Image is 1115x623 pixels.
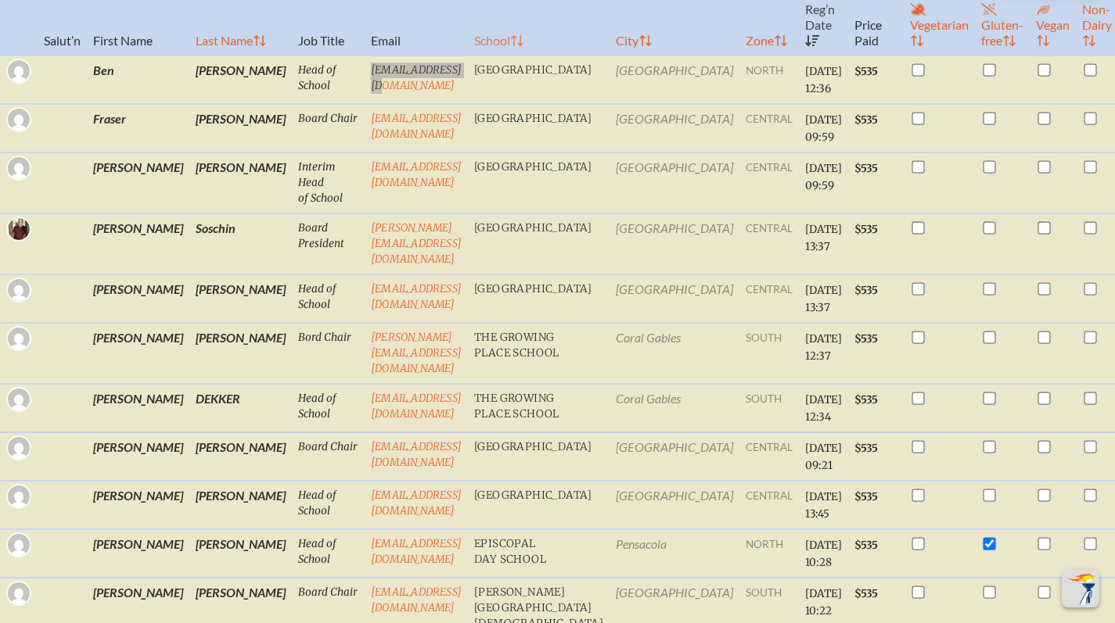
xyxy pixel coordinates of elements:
span: $535 [854,162,878,175]
td: [GEOGRAPHIC_DATA] [468,152,610,213]
span: $535 [854,332,878,346]
td: Head of School [292,384,365,432]
td: [PERSON_NAME] [87,384,189,432]
td: Interim Head of School [292,152,365,213]
td: south [739,323,799,384]
a: [EMAIL_ADDRESS][DOMAIN_NAME] [371,585,462,614]
td: [GEOGRAPHIC_DATA] [468,481,610,529]
td: Coral Gables [610,323,739,384]
span: $535 [854,65,878,78]
span: [DATE] 10:22 [805,587,842,618]
span: $535 [854,587,878,600]
img: Gravatar [8,534,30,556]
td: Pensacola [610,529,739,578]
a: [EMAIL_ADDRESS][DOMAIN_NAME] [371,112,462,141]
span: $535 [854,393,878,406]
span: [DATE] 13:45 [805,490,842,521]
span: $535 [854,442,878,455]
td: [GEOGRAPHIC_DATA] [610,481,739,529]
span: [DATE] 12:37 [805,332,842,363]
td: The Growing Place School [468,384,610,432]
td: Head of School [292,274,365,323]
img: Gravatar [8,218,30,240]
span: $535 [854,490,878,503]
a: [EMAIL_ADDRESS][DOMAIN_NAME] [371,489,462,517]
td: [GEOGRAPHIC_DATA] [610,213,739,274]
td: [PERSON_NAME] [189,104,292,152]
td: central [739,481,799,529]
span: [DATE] 12:36 [805,65,842,95]
td: [PERSON_NAME] [189,274,292,323]
span: [DATE] 12:34 [805,393,842,424]
img: Gravatar [8,60,30,82]
a: [PERSON_NAME][EMAIL_ADDRESS][DOMAIN_NAME] [371,221,462,266]
td: [GEOGRAPHIC_DATA] [468,213,610,274]
img: To the top [1065,573,1096,604]
span: [DATE] 13:37 [805,284,842,314]
td: [GEOGRAPHIC_DATA] [610,152,739,213]
td: [PERSON_NAME] [189,481,292,529]
td: [PERSON_NAME] [189,152,292,213]
td: [PERSON_NAME] [87,432,189,481]
td: [PERSON_NAME] [87,274,189,323]
td: Episcopal Day School [468,529,610,578]
td: [GEOGRAPHIC_DATA] [610,432,739,481]
td: Ben [87,55,189,104]
td: [PERSON_NAME] [87,529,189,578]
span: $535 [854,284,878,297]
td: [PERSON_NAME] [87,152,189,213]
img: Gravatar [8,437,30,459]
td: south [739,384,799,432]
span: [DATE] 13:37 [805,223,842,253]
td: central [739,152,799,213]
td: [GEOGRAPHIC_DATA] [468,274,610,323]
img: Gravatar [8,388,30,410]
a: [EMAIL_ADDRESS][DOMAIN_NAME] [371,537,462,566]
td: Soschin [189,213,292,274]
td: Board President [292,213,365,274]
img: Gravatar [8,582,30,604]
span: [DATE] 10:28 [805,539,842,569]
td: Fraser [87,104,189,152]
td: The Growing Place School [468,323,610,384]
td: central [739,213,799,274]
td: [GEOGRAPHIC_DATA] [468,104,610,152]
span: $535 [854,223,878,236]
td: DEKKER [189,384,292,432]
img: Gravatar [8,279,30,301]
td: central [739,104,799,152]
a: [EMAIL_ADDRESS][DOMAIN_NAME] [371,63,462,92]
td: [GEOGRAPHIC_DATA] [610,104,739,152]
td: [PERSON_NAME] [87,213,189,274]
span: $535 [854,113,878,127]
img: Gravatar [8,109,30,131]
td: Head of School [292,481,365,529]
img: Gravatar [8,328,30,349]
td: [GEOGRAPHIC_DATA] [468,55,610,104]
td: Coral Gables [610,384,739,432]
span: [DATE] 09:59 [805,162,842,192]
td: [PERSON_NAME] [189,432,292,481]
button: Scroll Top [1062,570,1099,607]
td: Board Chair [292,104,365,152]
td: central [739,274,799,323]
span: [DATE] 09:21 [805,442,842,472]
a: [EMAIL_ADDRESS][DOMAIN_NAME] [371,392,462,421]
td: north [739,529,799,578]
td: Bord Chair [292,323,365,384]
td: [PERSON_NAME] [189,529,292,578]
img: Gravatar [8,157,30,179]
td: north [739,55,799,104]
td: [PERSON_NAME] [189,55,292,104]
td: central [739,432,799,481]
td: Head of School [292,55,365,104]
span: $535 [854,539,878,552]
td: Head of School [292,529,365,578]
td: [PERSON_NAME] [189,323,292,384]
td: [PERSON_NAME] [87,323,189,384]
td: [GEOGRAPHIC_DATA] [610,55,739,104]
img: Gravatar [8,485,30,507]
a: [EMAIL_ADDRESS][DOMAIN_NAME] [371,282,462,311]
a: [PERSON_NAME][EMAIL_ADDRESS][DOMAIN_NAME] [371,331,462,375]
td: [GEOGRAPHIC_DATA] [610,274,739,323]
